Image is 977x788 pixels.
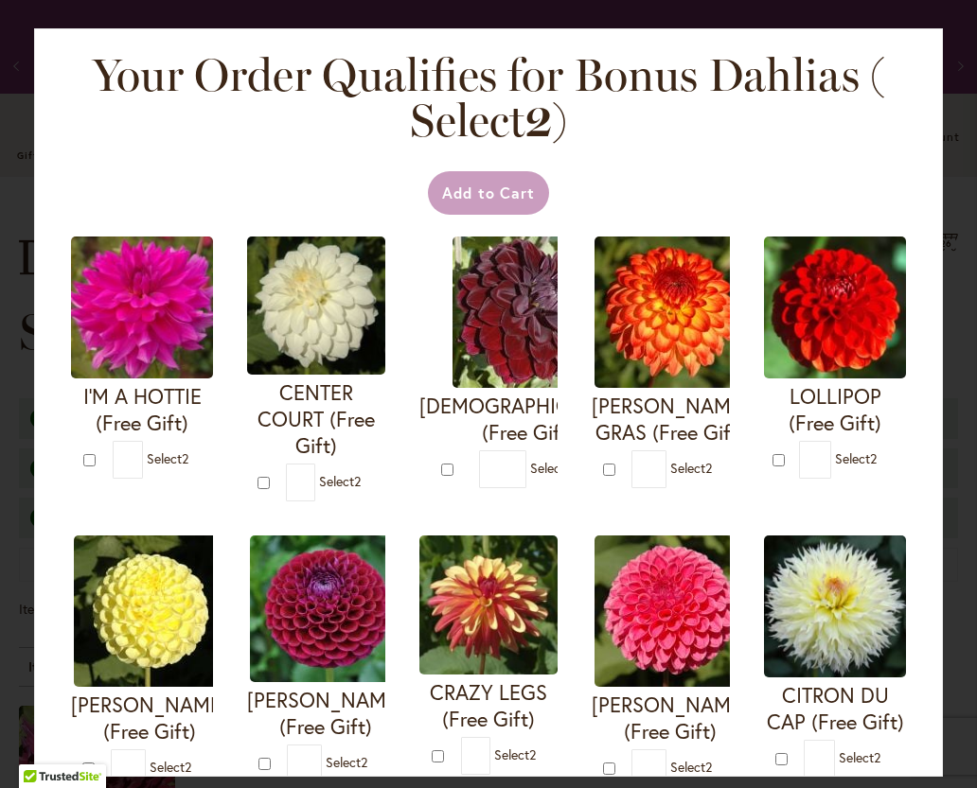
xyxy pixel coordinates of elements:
[247,379,385,459] h4: CENTER COURT (Free Gift)
[185,758,191,776] span: 2
[354,472,361,490] span: 2
[74,535,225,687] img: NETTIE (Free Gift)
[419,535,558,674] img: CRAZY LEGS (Free Gift)
[453,236,604,388] img: VOODOO (Free Gift)
[764,236,906,378] img: LOLLIPOP (Free Gift)
[150,758,191,776] span: Select
[874,748,880,766] span: 2
[247,236,385,375] img: CENTER COURT (Free Gift)
[319,472,361,490] span: Select
[764,682,906,735] h4: CITRON DU CAP (Free Gift)
[182,449,188,467] span: 2
[595,236,746,388] img: MARDY GRAS (Free Gift)
[91,52,886,143] h2: Your Order Qualifies for Bonus Dahlias ( Select )
[361,753,367,771] span: 2
[835,449,877,467] span: Select
[14,721,67,774] iframe: Launch Accessibility Center
[247,687,404,740] h4: [PERSON_NAME] (Free Gift)
[592,393,749,446] h4: [PERSON_NAME] GRAS (Free Gift)
[147,449,188,467] span: Select
[705,459,712,477] span: 2
[494,744,536,762] span: Select
[595,535,746,687] img: REBECCA LYNN (Free Gift)
[250,535,401,682] img: IVANETTI (Free Gift)
[670,758,712,776] span: Select
[705,758,712,776] span: 2
[71,383,213,436] h4: I'M A HOTTIE (Free Gift)
[839,748,880,766] span: Select
[670,459,712,477] span: Select
[419,393,636,446] h4: [DEMOGRAPHIC_DATA] (Free Gift)
[870,449,877,467] span: 2
[592,692,749,744] h4: [PERSON_NAME] (Free Gift)
[71,236,213,378] img: I'M A HOTTIE (Free Gift)
[525,93,552,148] span: 2
[764,535,906,677] img: CITRON DU CAP (Free Gift)
[529,744,536,762] span: 2
[71,692,228,744] h4: [PERSON_NAME] (Free Gift)
[326,753,367,771] span: Select
[530,459,572,477] span: Select
[419,679,558,732] h4: CRAZY LEGS (Free Gift)
[764,383,906,436] h4: LOLLIPOP (Free Gift)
